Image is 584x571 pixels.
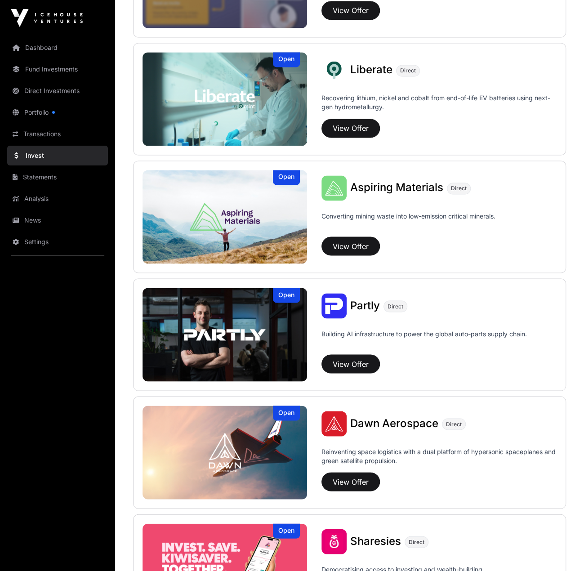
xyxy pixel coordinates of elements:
[11,9,83,27] img: Icehouse Ventures Logo
[7,38,108,58] a: Dashboard
[143,288,307,381] img: Partly
[321,58,347,83] img: Liberate
[321,329,527,351] p: Building AI infrastructure to power the global auto-parts supply chain.
[143,406,307,499] a: Dawn AerospaceOpen
[273,170,300,185] div: Open
[143,52,307,146] img: Liberate
[321,354,380,373] button: View Offer
[350,64,392,76] a: Liberate
[350,63,392,76] span: Liberate
[273,523,300,538] div: Open
[388,303,403,310] span: Direct
[446,420,462,428] span: Direct
[350,181,443,194] span: Aspiring Materials
[143,288,307,381] a: PartlyOpen
[350,535,401,547] a: Sharesies
[451,185,467,192] span: Direct
[321,293,347,318] img: Partly
[321,1,380,20] button: View Offer
[321,447,557,468] p: Reinventing space logistics with a dual platform of hypersonic spaceplanes and green satellite pr...
[321,472,380,491] button: View Offer
[400,67,416,74] span: Direct
[7,103,108,122] a: Portfolio
[143,170,307,263] a: Aspiring MaterialsOpen
[539,528,584,571] iframe: Chat Widget
[143,406,307,499] img: Dawn Aerospace
[7,124,108,144] a: Transactions
[321,211,495,233] p: Converting mining waste into low-emission critical minerals.
[350,299,380,312] span: Partly
[321,236,380,255] button: View Offer
[350,300,380,312] a: Partly
[350,418,438,429] a: Dawn Aerospace
[7,189,108,209] a: Analysis
[321,94,557,115] p: Recovering lithium, nickel and cobalt from end-of-life EV batteries using next-gen hydrometallurgy.
[273,52,300,67] div: Open
[7,232,108,252] a: Settings
[321,119,380,138] button: View Offer
[143,52,307,146] a: LiberateOpen
[350,416,438,429] span: Dawn Aerospace
[350,182,443,194] a: Aspiring Materials
[7,59,108,79] a: Fund Investments
[321,175,347,201] img: Aspiring Materials
[350,534,401,547] span: Sharesies
[7,81,108,101] a: Direct Investments
[273,288,300,303] div: Open
[7,146,108,165] a: Invest
[7,210,108,230] a: News
[273,406,300,420] div: Open
[321,411,347,436] img: Dawn Aerospace
[7,167,108,187] a: Statements
[321,529,347,554] img: Sharesies
[409,538,424,545] span: Direct
[143,170,307,263] img: Aspiring Materials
